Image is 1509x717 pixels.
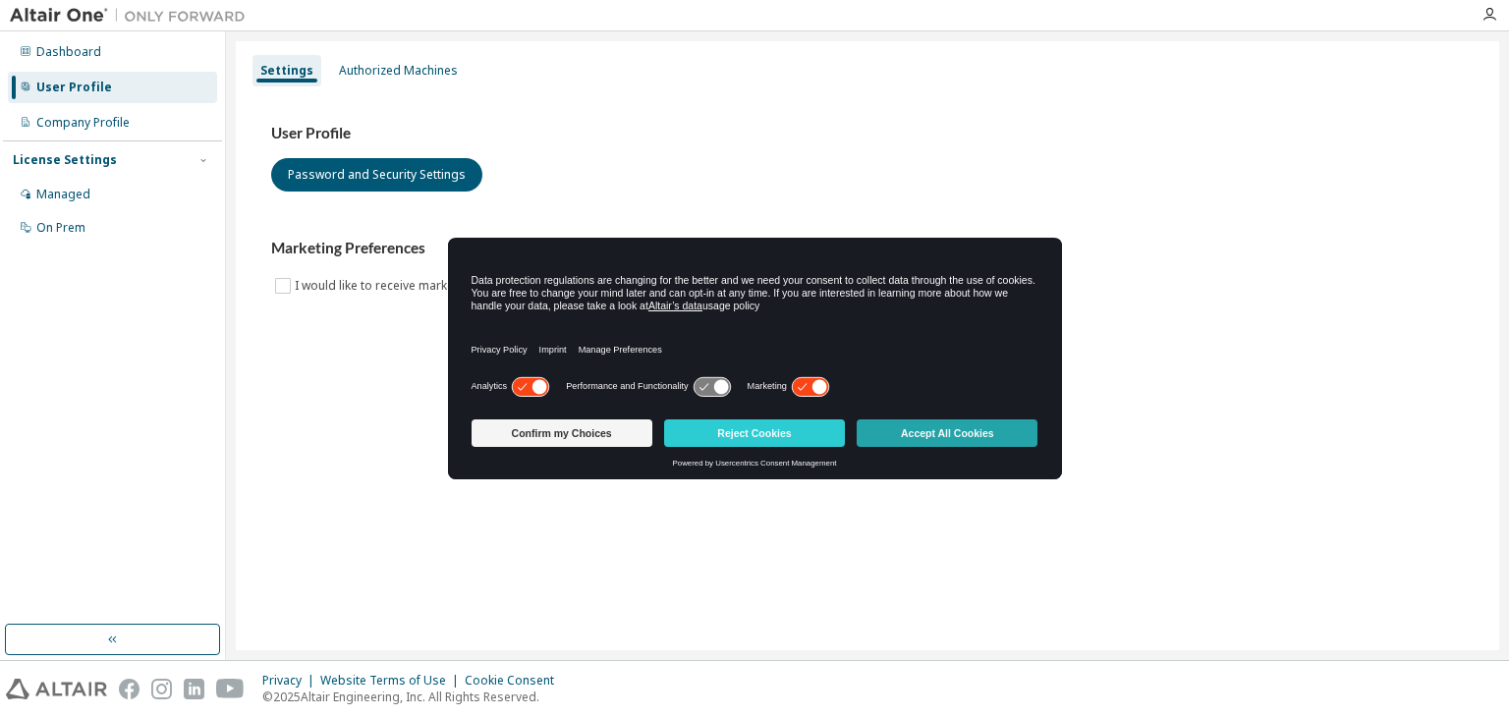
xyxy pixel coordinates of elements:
[119,679,140,699] img: facebook.svg
[465,673,566,689] div: Cookie Consent
[36,115,130,131] div: Company Profile
[271,124,1464,143] h3: User Profile
[36,220,85,236] div: On Prem
[184,679,204,699] img: linkedin.svg
[13,152,117,168] div: License Settings
[295,274,583,298] label: I would like to receive marketing emails from Altair
[260,63,313,79] div: Settings
[271,158,482,192] button: Password and Security Settings
[36,44,101,60] div: Dashboard
[339,63,458,79] div: Authorized Machines
[151,679,172,699] img: instagram.svg
[262,673,320,689] div: Privacy
[10,6,255,26] img: Altair One
[36,80,112,95] div: User Profile
[271,239,1464,258] h3: Marketing Preferences
[262,689,566,705] p: © 2025 Altair Engineering, Inc. All Rights Reserved.
[6,679,107,699] img: altair_logo.svg
[216,679,245,699] img: youtube.svg
[320,673,465,689] div: Website Terms of Use
[36,187,90,202] div: Managed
